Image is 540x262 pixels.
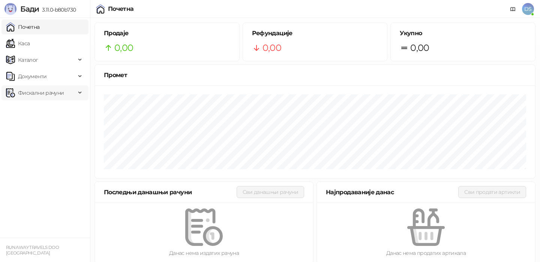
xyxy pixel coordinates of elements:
[108,6,134,12] div: Почетна
[6,36,30,51] a: Каса
[107,249,301,257] div: Данас нема издатих рачуна
[39,6,76,13] span: 3.11.0-b80b730
[522,3,534,15] span: DS
[18,52,38,67] span: Каталог
[114,41,133,55] span: 0,00
[20,4,39,13] span: Бади
[507,3,519,15] a: Документација
[326,188,458,197] div: Најпродаваније данас
[18,85,64,100] span: Фискални рачуни
[6,245,59,256] small: RUN AWAY TRAVELS DOO [GEOGRAPHIC_DATA]
[400,29,526,38] h5: Укупно
[252,29,378,38] h5: Рефундације
[104,70,526,80] div: Промет
[104,188,237,197] div: Последњи данашњи рачуни
[237,186,304,198] button: Сви данашњи рачуни
[18,69,46,84] span: Документи
[329,249,523,257] div: Данас нема продатих артикала
[262,41,281,55] span: 0,00
[458,186,526,198] button: Сви продати артикли
[410,41,429,55] span: 0,00
[6,19,40,34] a: Почетна
[4,3,16,15] img: Logo
[104,29,230,38] h5: Продаје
